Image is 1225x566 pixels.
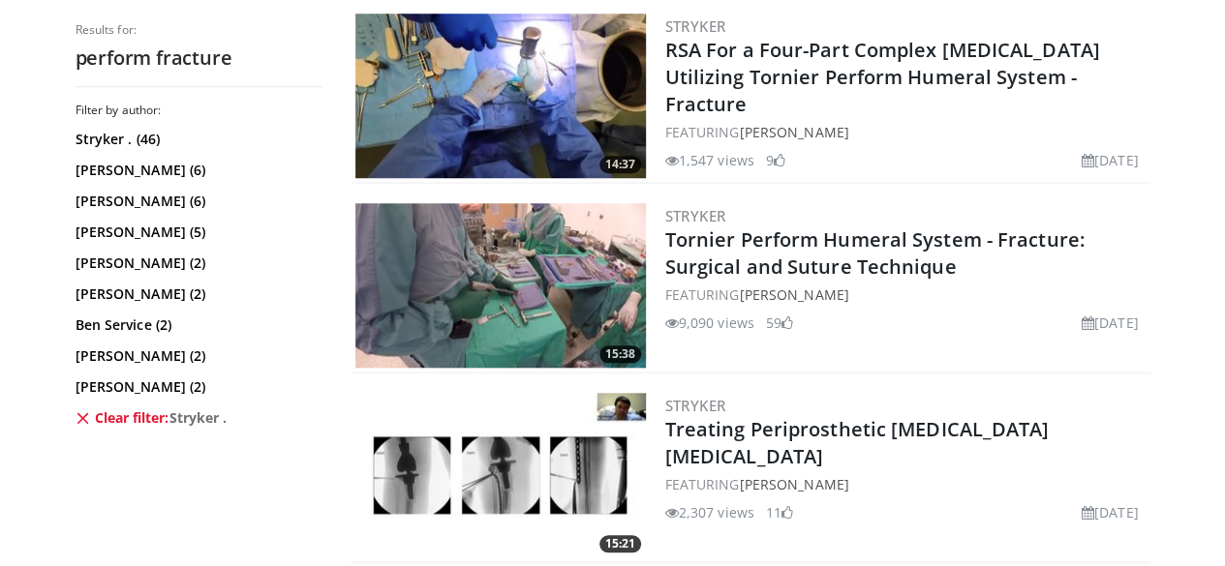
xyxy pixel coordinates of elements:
div: FEATURING [665,474,1147,494]
li: 2,307 views [665,502,754,522]
div: FEATURING [665,122,1147,142]
a: [PERSON_NAME] [739,475,848,493]
span: Stryker . [169,408,228,428]
li: 9,090 views [665,313,754,333]
a: RSA For a Four-Part Complex [MEDICAL_DATA] Utilizing Tornier Perform Humeral System - Fracture [665,37,1100,117]
a: [PERSON_NAME] (5) [76,223,318,242]
a: [PERSON_NAME] [739,123,848,141]
li: [DATE] [1082,150,1139,170]
li: [DATE] [1082,313,1139,333]
a: Treating Periprosthetic [MEDICAL_DATA] [MEDICAL_DATA] [665,416,1050,469]
a: 14:37 [355,14,646,178]
h2: perform fracture [76,45,322,71]
a: Stryker [665,396,726,415]
div: FEATURING [665,284,1147,305]
a: Clear filter:Stryker . [76,408,318,428]
a: [PERSON_NAME] (2) [76,377,318,397]
a: [PERSON_NAME] (6) [76,192,318,211]
h3: Filter by author: [76,103,322,118]
li: 11 [766,502,793,522]
a: [PERSON_NAME] (2) [76,284,318,304]
li: [DATE] [1082,502,1139,522]
a: Stryker . (46) [76,130,318,149]
li: 59 [766,313,793,333]
span: 14:37 [599,156,641,173]
a: Tornier Perform Humeral System - Fracture: Surgical and Suture Technique [665,226,1085,280]
a: [PERSON_NAME] (2) [76,346,318,366]
a: [PERSON_NAME] [739,285,848,304]
a: 15:21 [355,393,646,557]
a: Stryker [665,16,726,36]
li: 1,547 views [665,150,754,170]
img: 1aa7ce03-a29e-4220-923d-1b96650c6b94.300x170_q85_crop-smart_upscale.jpg [355,393,646,557]
span: 15:21 [599,535,641,552]
img: df0f1406-0bb0-472e-a021-c1964535cf7e.300x170_q85_crop-smart_upscale.jpg [355,14,646,178]
p: Results for: [76,22,322,38]
a: Ben Service (2) [76,315,318,335]
li: 9 [766,150,785,170]
span: 15:38 [599,345,641,363]
a: [PERSON_NAME] (2) [76,253,318,273]
a: 15:38 [355,203,646,368]
img: 49870a89-1289-4bcf-be89-66894a47fa98.300x170_q85_crop-smart_upscale.jpg [355,203,646,368]
a: [PERSON_NAME] (6) [76,161,318,180]
a: Stryker [665,206,726,225]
